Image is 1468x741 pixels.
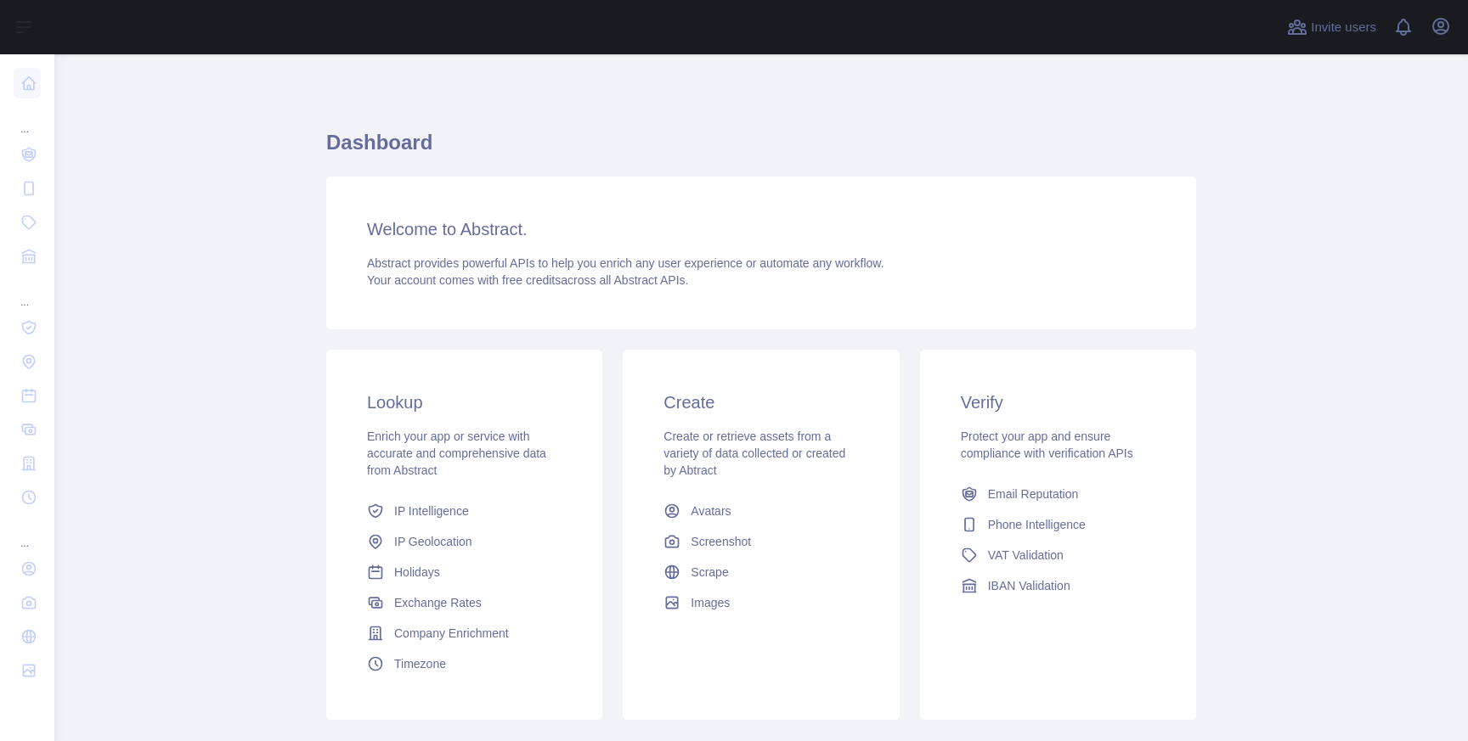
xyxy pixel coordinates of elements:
[961,390,1155,414] h3: Verify
[657,496,865,526] a: Avatars
[360,496,568,526] a: IP Intelligence
[954,479,1162,509] a: Email Reputation
[954,540,1162,570] a: VAT Validation
[954,570,1162,601] a: IBAN Validation
[954,509,1162,540] a: Phone Intelligence
[14,516,41,550] div: ...
[1311,18,1376,37] span: Invite users
[394,564,440,581] span: Holidays
[360,618,568,648] a: Company Enrichment
[394,502,469,519] span: IP Intelligence
[691,564,728,581] span: Scrape
[988,516,1086,533] span: Phone Intelligence
[988,577,1070,594] span: IBAN Validation
[663,390,858,414] h3: Create
[360,648,568,679] a: Timezone
[394,533,472,550] span: IP Geolocation
[367,429,546,477] span: Enrich your app or service with accurate and comprehensive data from Abstract
[657,557,865,587] a: Scrape
[691,594,730,611] span: Images
[360,526,568,557] a: IP Geolocation
[988,547,1064,564] span: VAT Validation
[394,655,446,672] span: Timezone
[367,217,1155,241] h3: Welcome to Abstract.
[394,625,509,642] span: Company Enrichment
[367,273,688,287] span: Your account comes with across all Abstract APIs.
[326,129,1196,170] h1: Dashboard
[360,557,568,587] a: Holidays
[394,594,482,611] span: Exchange Rates
[1284,14,1380,41] button: Invite users
[14,275,41,309] div: ...
[657,526,865,557] a: Screenshot
[988,486,1079,502] span: Email Reputation
[663,429,845,477] span: Create or retrieve assets from a variety of data collected or created by Abtract
[14,102,41,136] div: ...
[691,533,751,550] span: Screenshot
[367,390,562,414] h3: Lookup
[360,587,568,618] a: Exchange Rates
[367,256,884,270] span: Abstract provides powerful APIs to help you enrich any user experience or automate any workflow.
[657,587,865,618] a: Images
[502,273,561,287] span: free credits
[691,502,731,519] span: Avatars
[961,429,1133,460] span: Protect your app and ensure compliance with verification APIs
